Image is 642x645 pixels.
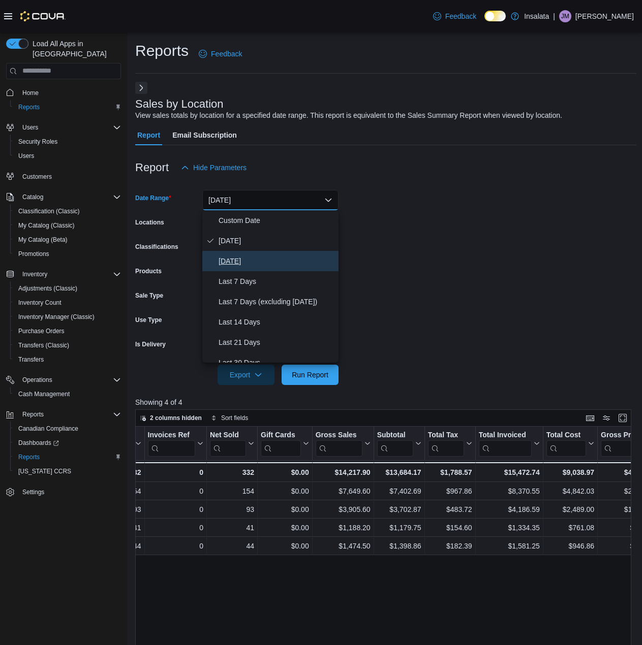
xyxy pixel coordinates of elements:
[148,503,203,515] div: 0
[14,451,121,463] span: Reports
[148,430,195,456] div: Invoices Ref
[18,250,49,258] span: Promotions
[18,268,121,280] span: Inventory
[18,486,48,498] a: Settings
[22,123,38,132] span: Users
[22,376,52,384] span: Operations
[10,324,125,338] button: Purchase Orders
[18,170,121,183] span: Customers
[136,412,206,424] button: 2 columns hidden
[261,485,309,497] div: $0.00
[316,485,371,497] div: $7,649.60
[18,327,65,335] span: Purchase Orders
[479,430,532,456] div: Total Invoiced
[546,466,594,478] div: $9,038.97
[10,387,125,401] button: Cash Management
[10,338,125,352] button: Transfers (Classic)
[14,465,121,477] span: Washington CCRS
[10,149,125,163] button: Users
[18,86,121,99] span: Home
[135,82,147,94] button: Next
[316,430,362,440] div: Gross Sales
[428,485,472,497] div: $967.86
[561,10,569,22] span: JM
[135,340,166,348] label: Is Delivery
[479,503,540,515] div: $4,186.59
[553,10,555,22] p: |
[584,412,596,424] button: Keyboard shortcuts
[210,430,246,440] div: Net Sold
[172,125,237,145] span: Email Subscription
[18,138,57,146] span: Security Roles
[14,282,81,295] a: Adjustments (Classic)
[18,313,95,321] span: Inventory Manager (Classic)
[18,374,56,386] button: Operations
[14,248,121,260] span: Promotions
[10,218,125,233] button: My Catalog (Classic)
[261,430,301,456] div: Gift Card Sales
[316,540,371,552] div: $1,474.50
[14,325,69,337] a: Purchase Orders
[18,486,121,498] span: Settings
[18,121,42,134] button: Users
[210,503,254,515] div: 93
[210,430,254,456] button: Net Sold
[18,408,121,421] span: Reports
[14,423,121,435] span: Canadian Compliance
[14,297,66,309] a: Inventory Count
[479,522,540,534] div: $1,334.35
[428,430,472,456] button: Total Tax
[148,430,203,456] button: Invoices Ref
[219,214,334,227] span: Custom Date
[135,110,562,121] div: View sales totals by location for a specified date range. This report is equivalent to the Sales ...
[6,81,121,526] nav: Complex example
[150,414,202,422] span: 2 columns hidden
[18,374,121,386] span: Operations
[18,467,71,475] span: [US_STATE] CCRS
[14,234,72,246] a: My Catalog (Beta)
[18,439,59,447] span: Dashboards
[148,540,203,552] div: 0
[14,101,44,113] a: Reports
[135,41,189,61] h1: Reports
[546,430,594,456] button: Total Cost
[221,414,248,422] span: Sort fields
[546,485,594,497] div: $4,842.03
[292,370,328,380] span: Run Report
[14,339,73,351] a: Transfers (Classic)
[18,299,62,307] span: Inventory Count
[261,466,309,478] div: $0.00
[2,407,125,422] button: Reports
[210,540,254,552] div: 44
[428,466,472,478] div: $1,788.57
[18,453,40,461] span: Reports
[445,11,476,21] span: Feedback
[2,85,125,100] button: Home
[135,316,162,324] label: Use Type
[377,522,421,534] div: $1,179.75
[484,11,506,21] input: Dark Mode
[14,311,99,323] a: Inventory Manager (Classic)
[14,437,121,449] span: Dashboards
[18,425,78,433] span: Canadian Compliance
[18,87,43,99] a: Home
[20,11,66,21] img: Cova
[428,540,472,552] div: $182.39
[2,267,125,281] button: Inventory
[135,397,636,407] p: Showing 4 of 4
[18,191,47,203] button: Catalog
[377,430,413,440] div: Subtotal
[135,162,169,174] h3: Report
[546,503,594,515] div: $2,489.00
[14,205,121,217] span: Classification (Classic)
[617,412,629,424] button: Enter fullscreen
[14,423,82,435] a: Canadian Compliance
[546,522,594,534] div: $761.08
[18,408,48,421] button: Reports
[14,205,84,217] a: Classification (Classic)
[219,235,334,247] span: [DATE]
[14,388,121,400] span: Cash Management
[18,341,69,349] span: Transfers (Classic)
[316,522,371,534] div: $1,188.20
[18,390,70,398] span: Cash Management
